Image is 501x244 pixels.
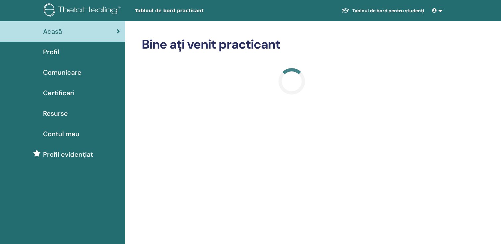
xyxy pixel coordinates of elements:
span: Resurse [43,108,68,118]
span: Profil [43,47,59,57]
span: Certificari [43,88,75,98]
img: graduation-cap-white.svg [342,8,350,13]
span: Acasă [43,26,62,36]
span: Tabloul de bord practicant [135,7,234,14]
a: Tabloul de bord pentru studenți [336,5,429,17]
span: Profil evidențiat [43,149,93,159]
img: logo.png [44,3,123,18]
h2: Bine ați venit practicant [142,37,441,52]
span: Comunicare [43,67,81,77]
span: Contul meu [43,129,79,139]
